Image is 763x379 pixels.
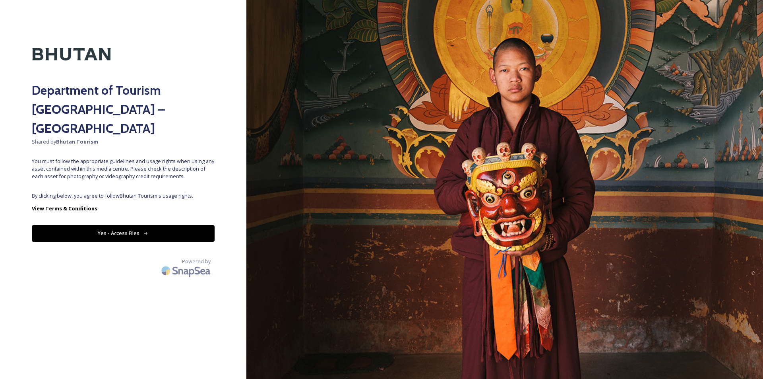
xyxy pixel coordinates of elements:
span: You must follow the appropriate guidelines and usage rights when using any asset contained within... [32,157,215,181]
span: By clicking below, you agree to follow Bhutan Tourism 's usage rights. [32,192,215,200]
strong: Bhutan Tourism [56,138,98,145]
h2: Department of Tourism [GEOGRAPHIC_DATA] – [GEOGRAPHIC_DATA] [32,81,215,138]
strong: View Terms & Conditions [32,205,97,212]
span: Powered by [182,258,211,265]
img: Kingdom-of-Bhutan-Logo.png [32,32,111,77]
img: SnapSea Logo [159,261,215,280]
a: View Terms & Conditions [32,204,215,213]
span: Shared by [32,138,215,146]
button: Yes - Access Files [32,225,215,241]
